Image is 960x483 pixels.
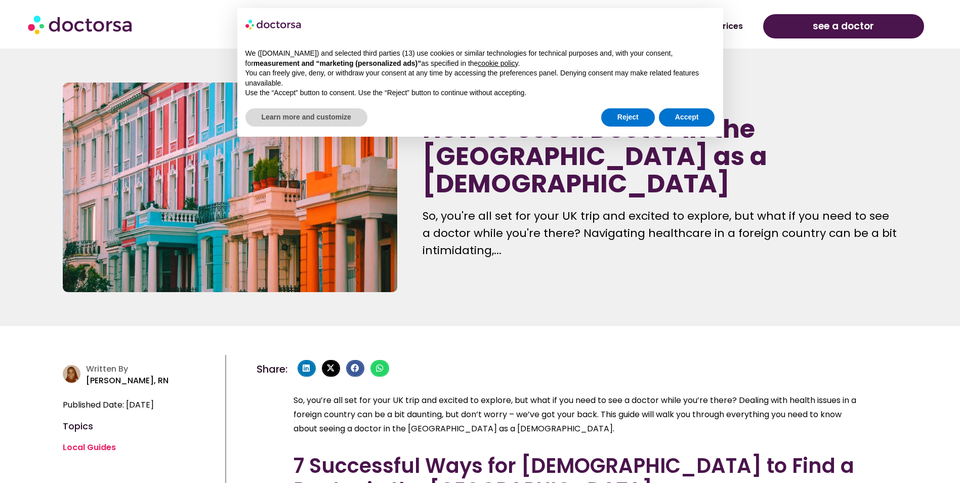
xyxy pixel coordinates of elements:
button: Learn more and customize [245,108,367,127]
p: Use the “Accept” button to consent. Use the “Reject” button to continue without accepting. [245,88,715,98]
p: You can freely give, deny, or withdraw your consent at any time by accessing the preferences pane... [245,68,715,88]
a: cookie policy [478,59,518,67]
a: Local Guides [63,441,116,453]
img: logo [245,16,302,32]
div: Share on whatsapp [370,360,389,377]
span: Published Date: [DATE] [63,398,154,412]
h4: Written By [86,364,220,374]
h4: Share: [257,364,287,374]
h1: How to See a Doctor in the [GEOGRAPHIC_DATA] as a [DEMOGRAPHIC_DATA] [423,115,897,197]
span: see a doctor [813,18,874,34]
div: So, you're all set for your UK trip and excited to explore, but what if you need to see a doctor ... [423,208,897,259]
button: Accept [659,108,715,127]
a: see a doctor [763,14,924,38]
div: Share on facebook [346,360,364,377]
h4: Topics [63,422,220,430]
div: Share on x-twitter [322,360,340,377]
p: [PERSON_NAME], RN [86,374,220,388]
img: How to see a doctor in the UK as a foreigner primary image [63,83,397,292]
p: We ([DOMAIN_NAME]) and selected third parties (13) use cookies or similar technologies for techni... [245,49,715,68]
span: So, you’re all set for your UK trip and excited to explore, but what if you need to see a doctor ... [294,394,856,434]
div: Share on linkedin [298,360,316,377]
strong: measurement and “marketing (personalized ads)” [254,59,421,67]
button: Reject [601,108,655,127]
